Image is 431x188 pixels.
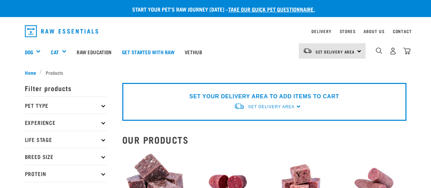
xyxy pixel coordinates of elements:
[25,25,98,37] img: Raw Essentials Logo
[19,23,412,40] nav: dropdown navigation
[25,114,107,131] p: Experience
[403,47,411,55] img: home-icon@2x.png
[25,69,40,76] a: Home
[180,38,207,66] a: Vethub
[25,69,36,76] span: Home
[311,30,331,32] a: Delivery
[117,38,180,66] a: Get started with Raw
[376,47,382,54] img: home-icon-1@2x.png
[303,48,312,54] img: van-moving.png
[393,30,412,32] a: Contact
[122,134,406,145] h2: Our Products
[228,8,315,11] a: take our quick pet questionnaire.
[364,30,384,32] a: About Us
[340,30,356,32] a: Stores
[248,104,294,109] span: Set Delivery Area
[25,148,107,165] p: Breed Size
[234,103,245,110] img: van-moving.png
[315,50,355,53] span: Set Delivery Area
[25,69,406,76] nav: breadcrumbs
[72,38,117,66] a: Raw Education
[25,48,33,56] a: Dog
[51,48,59,56] a: Cat
[25,131,107,148] p: Life Stage
[189,92,339,101] p: SET YOUR DELIVERY AREA TO ADD ITEMS TO CART
[25,165,107,182] p: Protein
[389,47,397,55] img: user.png
[25,97,107,114] p: Pet Type
[25,79,107,97] p: Filter products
